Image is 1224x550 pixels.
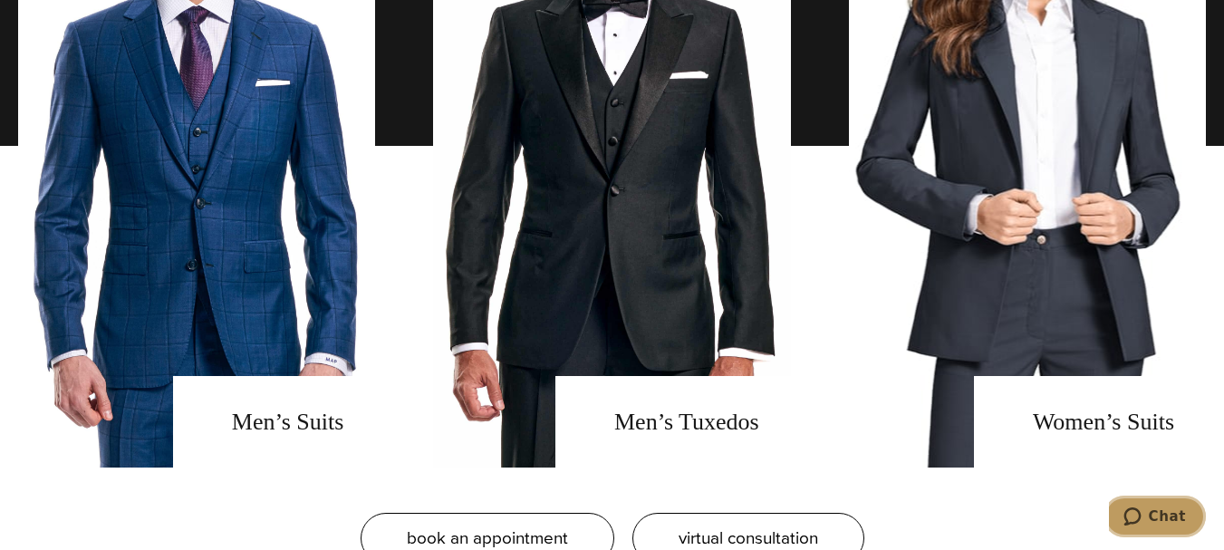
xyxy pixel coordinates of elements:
[1109,496,1206,541] iframe: Abre un widget desde donde se puede chatear con uno de los agentes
